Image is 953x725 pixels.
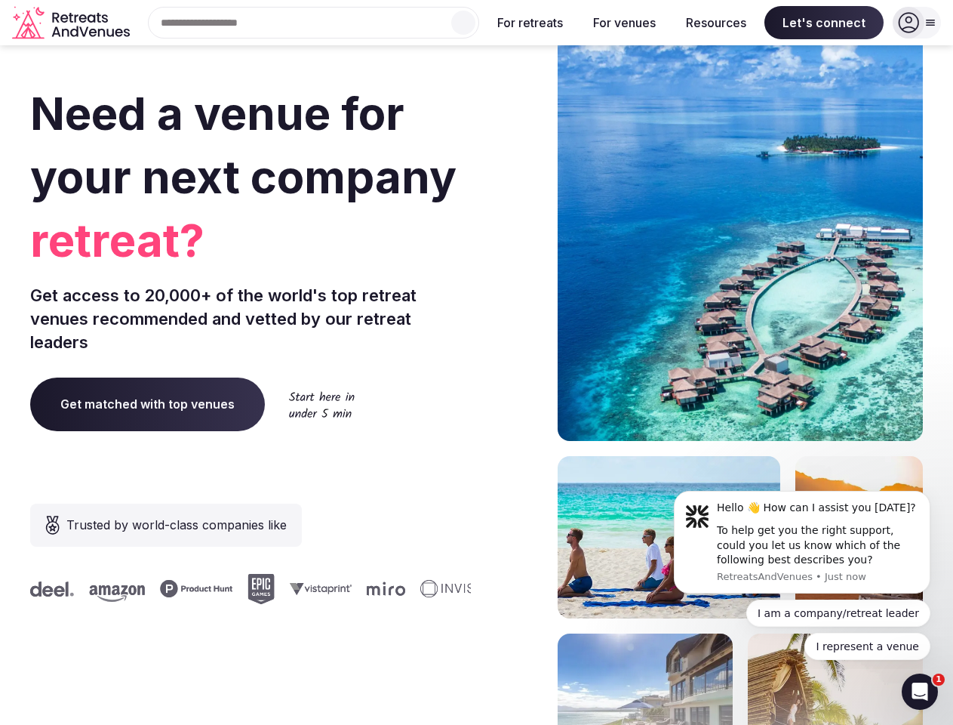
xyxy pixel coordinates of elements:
iframe: Intercom notifications message [651,477,953,669]
span: Need a venue for your next company [30,86,457,204]
span: Trusted by world-class companies like [66,516,287,534]
svg: Deel company logo [24,582,68,597]
button: For venues [581,6,668,39]
img: yoga on tropical beach [558,456,780,619]
img: Start here in under 5 min [289,391,355,418]
span: 1 [933,674,945,686]
svg: Miro company logo [361,582,399,596]
svg: Epic Games company logo [241,574,269,604]
a: Visit the homepage [12,6,133,40]
p: Get access to 20,000+ of the world's top retreat venues recommended and vetted by our retreat lea... [30,284,471,353]
svg: Invisible company logo [414,580,497,598]
svg: Vistaprint company logo [284,582,346,595]
button: For retreats [485,6,575,39]
iframe: Intercom live chat [902,674,938,710]
img: woman sitting in back of truck with camels [795,456,923,619]
button: Resources [674,6,758,39]
span: Let's connect [764,6,884,39]
a: Get matched with top venues [30,378,265,430]
svg: Retreats and Venues company logo [12,6,133,40]
span: retreat? [30,208,471,272]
